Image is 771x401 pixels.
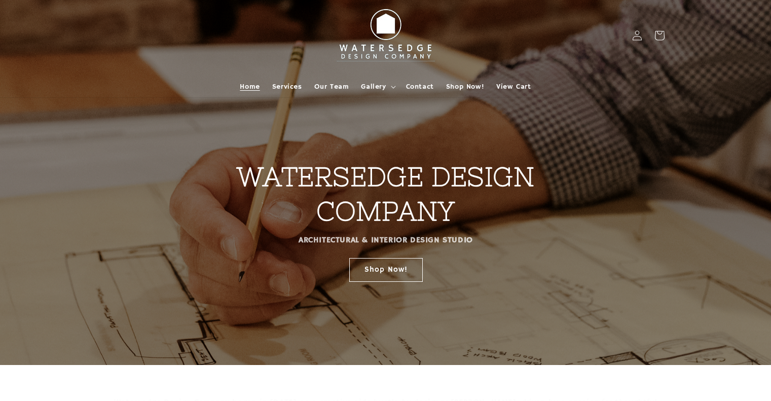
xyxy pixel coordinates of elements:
a: Our Team [308,76,355,97]
span: Gallery [361,82,386,91]
img: Watersedge Design Co [330,4,442,67]
span: Services [272,82,302,91]
span: Contact [406,82,434,91]
span: View Cart [496,82,531,91]
span: Home [240,82,260,91]
a: Services [266,76,308,97]
a: Contact [400,76,440,97]
summary: Gallery [355,76,399,97]
a: Shop Now! [440,76,490,97]
strong: WATERSEDGE DESIGN COMPANY [237,162,534,226]
a: View Cart [490,76,537,97]
strong: ARCHITECTURAL & INTERIOR DESIGN STUDIO [299,235,473,245]
a: Home [234,76,266,97]
span: Shop Now! [446,82,484,91]
a: Shop Now! [349,258,422,281]
span: Our Team [314,82,349,91]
